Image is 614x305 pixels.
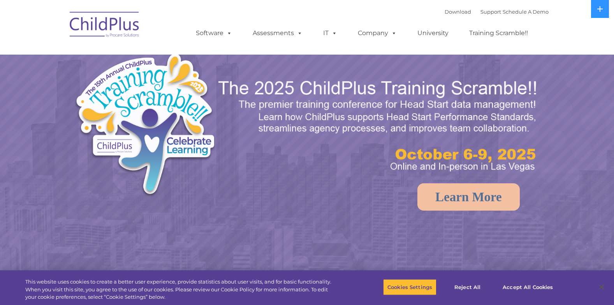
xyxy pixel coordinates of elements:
a: Download [445,9,471,15]
button: Cookies Settings [383,279,436,295]
a: Software [188,25,240,41]
a: Company [350,25,405,41]
font: | [445,9,549,15]
a: IT [315,25,345,41]
a: Schedule A Demo [503,9,549,15]
button: Close [593,278,610,296]
a: Assessments [245,25,310,41]
img: ChildPlus by Procare Solutions [66,6,144,45]
a: University [410,25,456,41]
button: Reject All [443,279,492,295]
button: Accept All Cookies [498,279,557,295]
a: Learn More [417,183,520,211]
a: Support [480,9,501,15]
a: Training Scramble!! [461,25,536,41]
div: This website uses cookies to create a better user experience, provide statistics about user visit... [25,278,338,301]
